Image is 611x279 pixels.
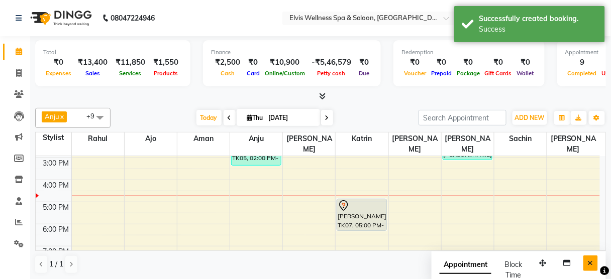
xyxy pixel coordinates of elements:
span: Thu [245,114,266,121]
span: Package [454,70,482,77]
div: ₹11,850 [112,57,149,68]
div: ₹2,500 [211,57,244,68]
span: Ajo [125,132,177,145]
span: Aman [177,132,230,145]
div: -₹5,46,579 [308,57,355,68]
div: Total [43,48,182,57]
span: Prepaid [429,70,454,77]
div: 5:00 PM [41,202,71,213]
span: Sachin [494,132,547,145]
div: 4:00 PM [41,180,71,191]
span: [PERSON_NAME] [389,132,441,156]
span: +9 [86,112,102,120]
div: ₹0 [429,57,454,68]
div: ₹13,400 [74,57,112,68]
div: ₹0 [244,57,262,68]
input: Search Appointment [419,110,506,125]
span: Wallet [515,70,537,77]
span: Anju [45,112,59,120]
div: ₹1,550 [149,57,182,68]
span: ADD NEW [515,114,545,121]
span: Services [117,70,144,77]
div: ₹0 [515,57,537,68]
div: ₹0 [355,57,373,68]
button: Close [583,255,598,271]
span: Anju [230,132,282,145]
span: Completed [565,70,599,77]
span: [PERSON_NAME] [283,132,335,156]
span: Rahul [72,132,124,145]
span: Appointment [440,256,491,274]
div: [PERSON_NAME], TK07, 05:00 PM-06:30 PM, Massage - Swedish Massage (90 Min ) [337,199,386,230]
span: Voucher [401,70,429,77]
div: Successfully created booking. [479,14,597,24]
span: [PERSON_NAME] [442,132,494,156]
span: Cash [218,70,237,77]
div: ₹10,900 [262,57,308,68]
div: Finance [211,48,373,57]
div: Success [479,24,597,35]
div: ₹0 [401,57,429,68]
span: Card [244,70,262,77]
span: [PERSON_NAME] [547,132,600,156]
span: Due [356,70,372,77]
div: 7:00 PM [41,246,71,257]
span: Sales [83,70,103,77]
b: 08047224946 [111,4,155,32]
input: 2025-09-04 [266,110,316,125]
div: Stylist [36,132,71,143]
span: Expenses [43,70,74,77]
span: Online/Custom [262,70,308,77]
div: ₹0 [43,57,74,68]
span: Gift Cards [482,70,515,77]
div: ₹0 [482,57,515,68]
div: ₹0 [454,57,482,68]
div: Redemption [401,48,537,57]
span: Petty cash [315,70,348,77]
span: Products [151,70,180,77]
span: Katrin [336,132,388,145]
div: 3:00 PM [41,158,71,169]
div: 9 [565,57,599,68]
div: 6:00 PM [41,224,71,235]
button: ADD NEW [513,111,547,125]
span: 1 / 1 [49,259,63,269]
a: x [59,112,64,120]
span: Today [196,110,222,125]
img: logo [26,4,94,32]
